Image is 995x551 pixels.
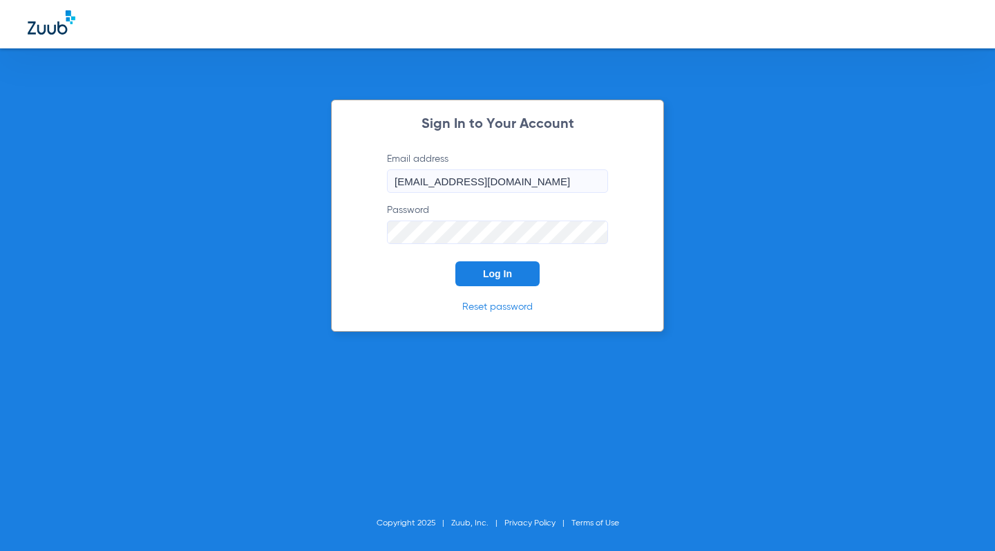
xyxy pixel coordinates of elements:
a: Reset password [462,302,533,312]
a: Terms of Use [571,519,619,527]
iframe: Chat Widget [926,485,995,551]
span: Log In [483,268,512,279]
input: Email address [387,169,608,193]
button: Log In [455,261,540,286]
h2: Sign In to Your Account [366,118,629,131]
label: Email address [387,152,608,193]
li: Zuub, Inc. [451,516,504,530]
label: Password [387,203,608,244]
img: Zuub Logo [28,10,75,35]
a: Privacy Policy [504,519,556,527]
input: Password [387,221,608,244]
li: Copyright 2025 [377,516,451,530]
